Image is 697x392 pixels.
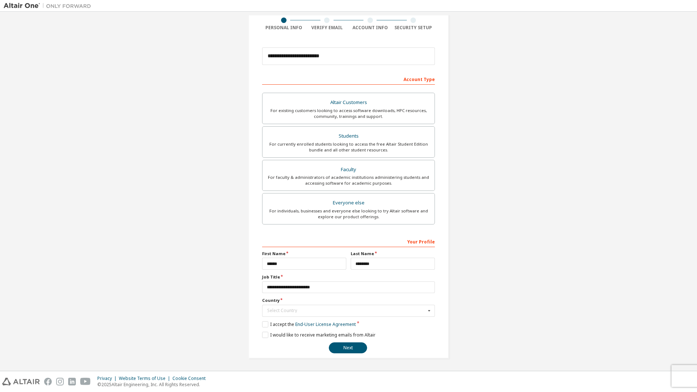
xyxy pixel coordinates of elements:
div: Website Terms of Use [119,376,172,381]
div: Faculty [267,165,430,175]
div: Account Type [262,73,435,85]
img: altair_logo.svg [2,378,40,385]
div: Account Info [348,25,392,31]
label: I accept the [262,321,356,327]
div: Everyone else [267,198,430,208]
p: © 2025 Altair Engineering, Inc. All Rights Reserved. [97,381,210,388]
img: youtube.svg [80,378,91,385]
div: Privacy [97,376,119,381]
a: End-User License Agreement [295,321,356,327]
div: Select Country [267,308,426,313]
div: Verify Email [305,25,349,31]
img: linkedin.svg [68,378,76,385]
label: I would like to receive marketing emails from Altair [262,332,375,338]
button: Next [329,342,367,353]
div: Security Setup [392,25,435,31]
div: Personal Info [262,25,305,31]
img: facebook.svg [44,378,52,385]
label: First Name [262,251,346,257]
div: Students [267,131,430,141]
label: Last Name [351,251,435,257]
div: For existing customers looking to access software downloads, HPC resources, community, trainings ... [267,108,430,119]
img: instagram.svg [56,378,64,385]
img: Altair One [4,2,95,9]
div: For faculty & administrators of academic institutions administering students and accessing softwa... [267,174,430,186]
div: Your Profile [262,235,435,247]
div: Cookie Consent [172,376,210,381]
div: For individuals, businesses and everyone else looking to try Altair software and explore our prod... [267,208,430,220]
div: For currently enrolled students looking to access the free Altair Student Edition bundle and all ... [267,141,430,153]
label: Country [262,297,435,303]
div: Altair Customers [267,97,430,108]
label: Job Title [262,274,435,280]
